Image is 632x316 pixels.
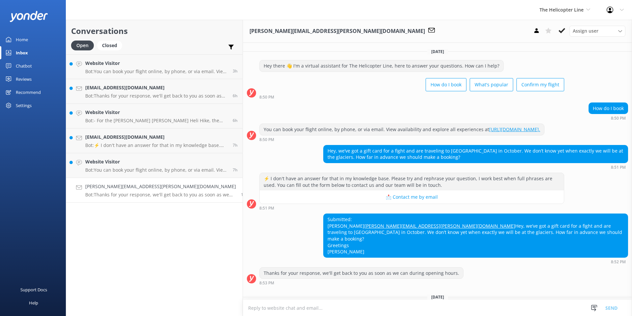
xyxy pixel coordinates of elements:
[259,95,274,99] strong: 8:50 PM
[16,59,32,72] div: Chatbot
[470,78,513,91] button: What's popular
[516,78,564,91] button: Confirm my flight
[260,173,564,190] div: ⚡ I don't have an answer for that in my knowledge base. Please try and rephrase your question, I ...
[16,46,28,59] div: Inbox
[66,129,243,153] a: [EMAIL_ADDRESS][DOMAIN_NAME]Bot:⚡ I don't have an answer for that in my knowledge base. Please tr...
[233,118,238,123] span: 10:54am 12-Aug-2025 (UTC +12:00) Pacific/Auckland
[540,7,584,13] span: The Helicopter Line
[569,26,625,36] div: Assign User
[233,68,238,74] span: 02:05pm 12-Aug-2025 (UTC +12:00) Pacific/Auckland
[233,93,238,99] span: 11:30am 12-Aug-2025 (UTC +12:00) Pacific/Auckland
[259,95,564,99] div: 08:50pm 31-Jul-2025 (UTC +12:00) Pacific/Auckland
[97,41,122,50] div: Closed
[611,260,626,264] strong: 8:52 PM
[66,178,243,203] a: [PERSON_NAME][EMAIL_ADDRESS][PERSON_NAME][DOMAIN_NAME]Bot:Thanks for your response, we'll get bac...
[71,42,97,49] a: Open
[260,124,544,135] div: You can book your flight online, by phone, or via email. View availability and explore all experi...
[241,192,248,197] span: 03:11am 12-Aug-2025 (UTC +12:00) Pacific/Auckland
[489,126,540,132] a: [URL][DOMAIN_NAME].
[324,145,628,163] div: Hey, we’ve got a gift card for a fight and are traveling to [GEOGRAPHIC_DATA] in October. We don’...
[71,41,94,50] div: Open
[259,206,274,210] strong: 8:51 PM
[20,283,47,296] div: Support Docs
[85,133,228,141] h4: [EMAIL_ADDRESS][DOMAIN_NAME]
[85,60,228,67] h4: Website Visitor
[250,27,425,36] h3: [PERSON_NAME][EMAIL_ADDRESS][PERSON_NAME][DOMAIN_NAME]
[85,183,236,190] h4: [PERSON_NAME][EMAIL_ADDRESS][PERSON_NAME][DOMAIN_NAME]
[259,137,544,142] div: 08:50pm 31-Jul-2025 (UTC +12:00) Pacific/Auckland
[16,72,32,86] div: Reviews
[16,33,28,46] div: Home
[233,167,238,173] span: 10:18am 12-Aug-2025 (UTC +12:00) Pacific/Auckland
[71,25,238,37] h2: Conversations
[260,60,503,72] div: Hey there 👋 I'm a virtual assistant for The Helicopter Line, here to answer your questions. How c...
[427,49,448,54] span: [DATE]
[426,78,466,91] button: How do I book
[611,116,626,120] strong: 8:50 PM
[85,142,228,148] p: Bot: ⚡ I don't have an answer for that in my knowledge base. Please try and rephrase your questio...
[324,214,628,257] div: Submitted: [PERSON_NAME] Hey, we’ve got a gift card for a fight and are traveling to [GEOGRAPHIC_...
[589,103,628,114] div: How do I book
[260,268,463,279] div: Thanks for your response, we'll get back to you as soon as we can during opening hours.
[259,138,274,142] strong: 8:50 PM
[259,281,274,285] strong: 8:53 PM
[427,294,448,300] span: [DATE]
[66,79,243,104] a: [EMAIL_ADDRESS][DOMAIN_NAME]Bot:Thanks for your response, we'll get back to you as soon as we can...
[233,142,238,148] span: 10:27am 12-Aug-2025 (UTC +12:00) Pacific/Auckland
[259,280,463,285] div: 08:53pm 31-Jul-2025 (UTC +12:00) Pacific/Auckland
[10,11,48,22] img: yonder-white-logo.png
[66,104,243,129] a: Website VisitorBot:- For the [PERSON_NAME] [PERSON_NAME] Heli Hike, the weight limit for one pers...
[66,153,243,178] a: Website VisitorBot:You can book your flight online, by phone, or via email. View availability and...
[323,165,628,169] div: 08:51pm 31-Jul-2025 (UTC +12:00) Pacific/Auckland
[85,192,236,198] p: Bot: Thanks for your response, we'll get back to you as soon as we can during opening hours.
[364,223,515,229] a: [PERSON_NAME][EMAIL_ADDRESS][PERSON_NAME][DOMAIN_NAME]
[589,116,628,120] div: 08:50pm 31-Jul-2025 (UTC +12:00) Pacific/Auckland
[16,99,32,112] div: Settings
[16,86,41,99] div: Recommend
[85,167,228,173] p: Bot: You can book your flight online, by phone, or via email. View availability and explore all e...
[97,42,125,49] a: Closed
[85,84,228,91] h4: [EMAIL_ADDRESS][DOMAIN_NAME]
[573,27,598,35] span: Assign user
[85,118,228,124] p: Bot: - For the [PERSON_NAME] [PERSON_NAME] Heli Hike, the weight limit for one person is between ...
[323,259,628,264] div: 08:52pm 31-Jul-2025 (UTC +12:00) Pacific/Auckland
[611,165,626,169] strong: 8:51 PM
[85,69,228,74] p: Bot: You can book your flight online, by phone, or via email. View availability and explore all e...
[85,109,228,116] h4: Website Visitor
[85,93,228,99] p: Bot: Thanks for your response, we'll get back to you as soon as we can during opening hours.
[259,206,564,210] div: 08:51pm 31-Jul-2025 (UTC +12:00) Pacific/Auckland
[66,54,243,79] a: Website VisitorBot:You can book your flight online, by phone, or via email. View availability and...
[260,190,564,204] button: 📩 Contact me by email
[29,296,38,309] div: Help
[85,158,228,165] h4: Website Visitor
